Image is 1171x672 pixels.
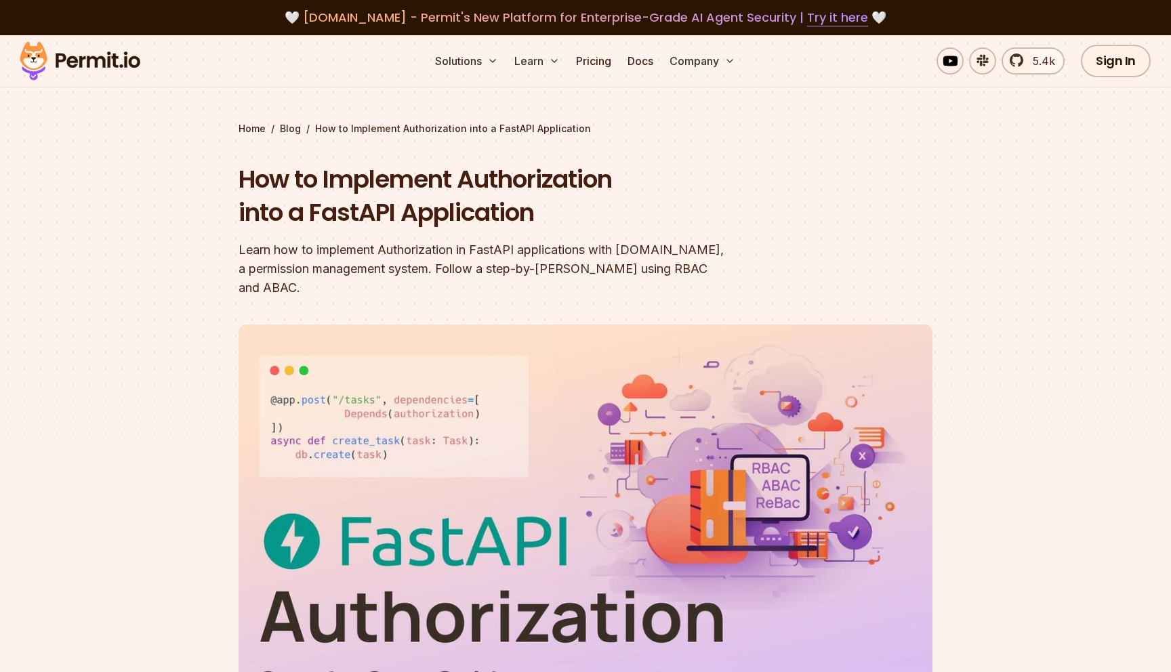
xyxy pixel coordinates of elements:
[303,9,868,26] span: [DOMAIN_NAME] - Permit's New Platform for Enterprise-Grade AI Agent Security |
[280,122,301,135] a: Blog
[1002,47,1065,75] a: 5.4k
[239,240,759,297] div: Learn how to implement Authorization in FastAPI applications with [DOMAIN_NAME], a permission man...
[239,122,932,135] div: / /
[807,9,868,26] a: Try it here
[239,122,266,135] a: Home
[1025,53,1055,69] span: 5.4k
[664,47,741,75] button: Company
[14,38,146,84] img: Permit logo
[33,8,1138,27] div: 🤍 🤍
[430,47,504,75] button: Solutions
[571,47,617,75] a: Pricing
[509,47,565,75] button: Learn
[622,47,659,75] a: Docs
[239,163,759,230] h1: How to Implement Authorization into a FastAPI Application
[1081,45,1151,77] a: Sign In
